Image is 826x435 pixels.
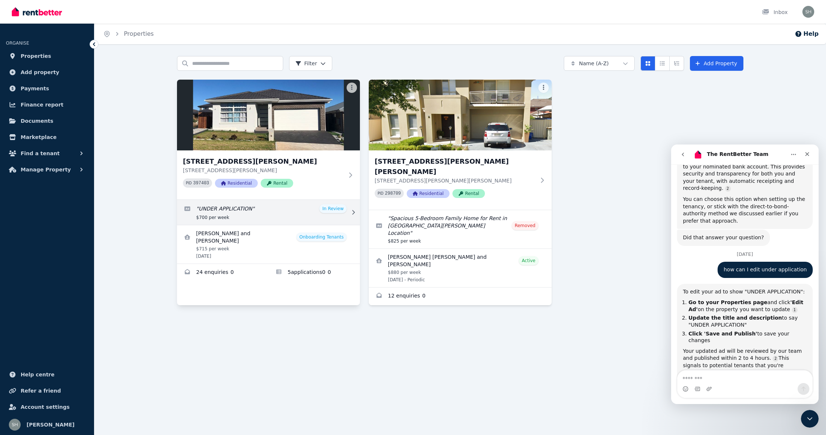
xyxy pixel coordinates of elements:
[289,56,332,71] button: Filter
[802,6,814,18] img: YI WANG
[21,52,51,60] span: Properties
[579,60,609,67] span: Name (A-Z)
[21,84,49,93] span: Payments
[177,80,360,150] img: 9 Rowan St, Oran Park
[183,156,344,167] h3: [STREET_ADDRESS][PERSON_NAME]
[378,191,383,195] small: PID
[669,56,684,71] button: Expanded list view
[6,41,29,46] span: ORGANISE
[126,239,138,250] button: Send a message…
[6,400,88,414] a: Account settings
[375,177,535,184] p: [STREET_ADDRESS][PERSON_NAME][PERSON_NAME]
[347,83,357,93] button: More options
[21,386,61,395] span: Refer a friend
[17,154,136,168] li: and click on the property you want to update
[641,56,684,71] div: View options
[295,60,317,67] span: Filter
[6,139,142,277] div: The RentBetter Team says…
[11,241,17,247] button: Emoji picker
[23,241,29,247] button: Gif picker
[6,130,88,145] a: Marketplace
[101,211,107,217] a: Source reference 5498922:
[17,155,132,168] b: 'Edit Ad'
[9,419,21,431] img: YI WANG
[177,225,360,264] a: View details for Noah Kosrav and Ateya Catalina Fabian
[177,200,360,225] a: Edit listing: UNDER APPLICATION
[17,170,111,176] b: Update the title and description
[6,114,88,128] a: Documents
[12,203,136,247] div: Your updated ad will be reviewed by our team and published within 2 to 4 hours. This signals to p...
[375,156,535,177] h3: [STREET_ADDRESS][PERSON_NAME][PERSON_NAME]
[369,288,552,305] a: Enquiries for 52 Mason Drive, Harrington Park
[94,24,163,44] nav: Breadcrumb
[21,133,56,142] span: Marketplace
[27,420,74,429] span: [PERSON_NAME]
[17,186,86,192] b: Click 'Save and Publish'
[6,367,88,382] a: Help centre
[801,410,819,428] iframe: Intercom live chat
[655,56,670,71] button: Compact list view
[6,226,141,239] textarea: Message…
[268,264,360,282] a: Applications for 9 Rowan St, Oran Park
[21,370,55,379] span: Help centre
[795,29,819,38] button: Help
[17,170,136,184] li: to say "UNDER APPLICATION"
[21,403,70,411] span: Account settings
[452,189,485,198] span: Rental
[369,210,552,248] a: Edit listing: Spacious 5-Bedroom Family Home for Rent in Prime Harrington Park Location
[6,383,88,398] a: Refer a friend
[35,241,41,247] button: Upload attachment
[21,149,60,158] span: Find a tenant
[124,30,154,37] a: Properties
[6,49,88,63] a: Properties
[21,165,71,174] span: Manage Property
[564,56,635,71] button: Name (A-Z)
[21,100,63,109] span: Finance report
[671,145,819,404] iframe: Intercom live chat
[538,83,549,93] button: More options
[193,181,209,186] code: 397403
[17,186,136,199] li: to save your changes
[385,191,401,196] code: 298709
[407,189,450,198] span: Residential
[12,6,62,17] img: RentBetter
[641,56,655,71] button: Card view
[6,162,88,177] button: Manage Property
[21,116,53,125] span: Documents
[6,139,142,269] div: To edit your ad to show "UNDER APPLICATION":Go to your Properties pageand click'Edit Ad'on the pr...
[12,144,136,151] div: To edit your ad to show "UNDER APPLICATION":
[177,264,268,282] a: Enquiries for 9 Rowan St, Oran Park
[762,8,788,16] div: Inbox
[6,65,88,80] a: Add property
[183,167,344,174] p: [STREET_ADDRESS][PERSON_NAME]
[369,249,552,287] a: View details for Diodoro david D'elia and Ana D'elia
[369,80,552,150] img: 52 Mason Drive, Harrington Park
[6,97,88,112] a: Finance report
[690,56,743,71] a: Add Property
[369,80,552,210] a: 52 Mason Drive, Harrington Park[STREET_ADDRESS][PERSON_NAME][PERSON_NAME][STREET_ADDRESS][PERSON_...
[215,179,258,188] span: Residential
[121,163,126,168] a: Source reference 5594020:
[6,146,88,161] button: Find a tenant
[21,68,59,77] span: Add property
[261,179,293,188] span: Rental
[6,81,88,96] a: Payments
[177,80,360,199] a: 9 Rowan St, Oran Park[STREET_ADDRESS][PERSON_NAME][STREET_ADDRESS][PERSON_NAME]PID 397403Resident...
[186,181,192,185] small: PID
[17,155,96,161] b: Go to your Properties page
